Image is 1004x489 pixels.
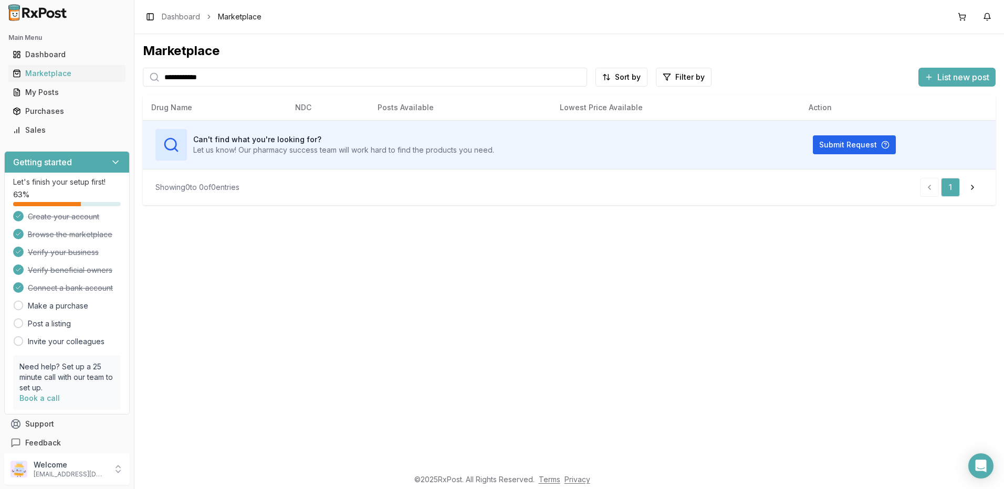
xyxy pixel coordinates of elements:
[968,453,993,479] div: Open Intercom Messenger
[8,34,125,42] h2: Main Menu
[8,102,125,121] a: Purchases
[813,135,896,154] button: Submit Request
[143,42,996,59] div: Marketplace
[13,87,121,98] div: My Posts
[4,103,130,120] button: Purchases
[34,470,107,479] p: [EMAIL_ADDRESS][DOMAIN_NAME]
[4,414,130,433] button: Support
[4,46,130,63] button: Dashboard
[937,71,989,83] span: List new post
[13,177,121,187] p: Let's finish your setup first!
[13,68,121,79] div: Marketplace
[918,73,996,83] a: List new post
[287,95,369,120] th: NDC
[551,95,800,120] th: Lowest Price Available
[25,438,61,448] span: Feedback
[13,106,121,116] div: Purchases
[193,134,494,145] h3: Can't find what you're looking for?
[13,49,121,60] div: Dashboard
[193,145,494,155] p: Let us know! Our pharmacy success team will work hard to find the products you need.
[19,362,114,393] p: Need help? Set up a 25 minute call with our team to set up.
[28,283,113,293] span: Connect a bank account
[28,336,104,347] a: Invite your colleagues
[8,121,125,140] a: Sales
[34,460,107,470] p: Welcome
[13,125,121,135] div: Sales
[4,65,130,82] button: Marketplace
[4,122,130,139] button: Sales
[28,247,99,258] span: Verify your business
[4,4,71,21] img: RxPost Logo
[4,433,130,452] button: Feedback
[162,12,262,22] nav: breadcrumb
[615,72,641,82] span: Sort by
[11,461,27,477] img: User avatar
[19,394,60,402] a: Book a call
[28,229,112,240] span: Browse the marketplace
[28,301,88,311] a: Make a purchase
[13,189,29,200] span: 63 %
[564,475,590,484] a: Privacy
[369,95,551,120] th: Posts Available
[8,83,125,102] a: My Posts
[4,84,130,101] button: My Posts
[28,318,71,329] a: Post a listing
[218,12,262,22] span: Marketplace
[143,95,287,120] th: Drug Name
[13,156,72,168] h3: Getting started
[28,265,112,275] span: Verify beneficial owners
[8,64,125,83] a: Marketplace
[162,12,200,22] a: Dashboard
[920,178,983,197] nav: pagination
[962,178,983,197] a: Go to next page
[656,68,712,87] button: Filter by
[595,68,647,87] button: Sort by
[8,45,125,64] a: Dashboard
[539,475,560,484] a: Terms
[918,68,996,87] button: List new post
[800,95,996,120] th: Action
[941,178,960,197] a: 1
[155,182,239,193] div: Showing 0 to 0 of 0 entries
[675,72,705,82] span: Filter by
[28,211,99,222] span: Create your account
